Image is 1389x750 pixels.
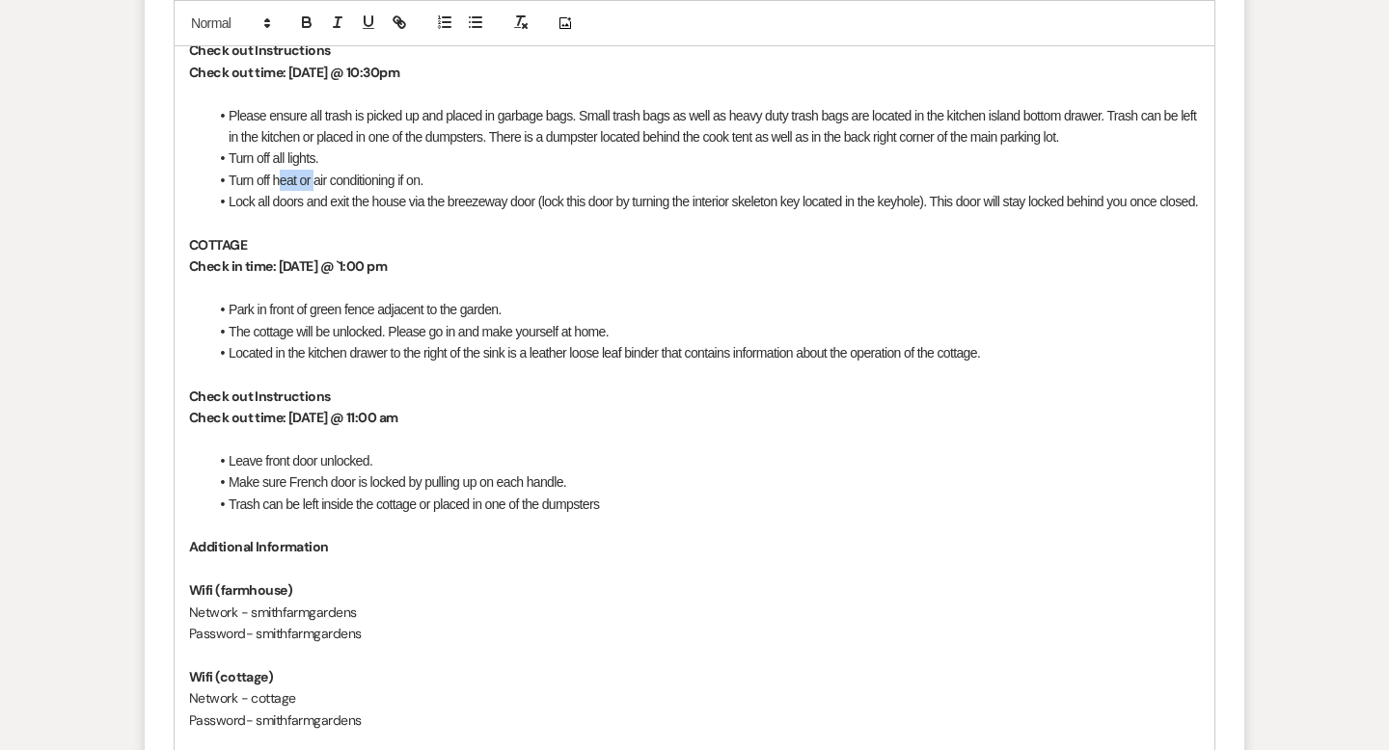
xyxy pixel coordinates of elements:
li: The cottage will be unlocked. Please go in and make yourself at home. [208,321,1200,342]
li: Leave front door unlocked. [208,450,1200,471]
strong: Additional Information [189,538,329,555]
li: Turn off heat or air conditioning if on. [208,170,1200,191]
p: Network - cottage [189,687,1200,709]
li: Located in the kitchen drawer to the right of the sink is a leather loose leaf binder that contai... [208,342,1200,363]
li: Lock all doors and exit the house via the breezeway door (lock this door by turning the interior ... [208,191,1200,212]
li: Turn off all lights. [208,147,1200,169]
strong: Check out time: [DATE] @ 11:00 am [189,409,398,426]
p: Password- smithfarmgardens [189,623,1200,644]
strong: Check out Instructions [189,41,331,59]
strong: Check out Instructions [189,388,331,405]
li: Park in front of green fence adjacent to the garden. [208,299,1200,320]
strong: Wifi (cottage) [189,668,273,685]
p: Password- smithfarmgardens [189,710,1200,731]
li: Please ensure all trash is picked up and placed in garbage bags. Small trash bags as well as heav... [208,105,1200,148]
p: Network - smithfarmgardens [189,602,1200,623]
strong: Check in time: [DATE] @ `1:00 pm [189,257,387,275]
strong: COTTAGE [189,236,247,254]
li: Make sure French door is locked by pulling up on each handle. [208,471,1200,493]
strong: Check out time: [DATE] @ 10:30pm [189,64,399,81]
li: Trash can be left inside the cottage or placed in one of the dumpsters [208,494,1200,515]
strong: Wifi (farmhouse) [189,581,292,599]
